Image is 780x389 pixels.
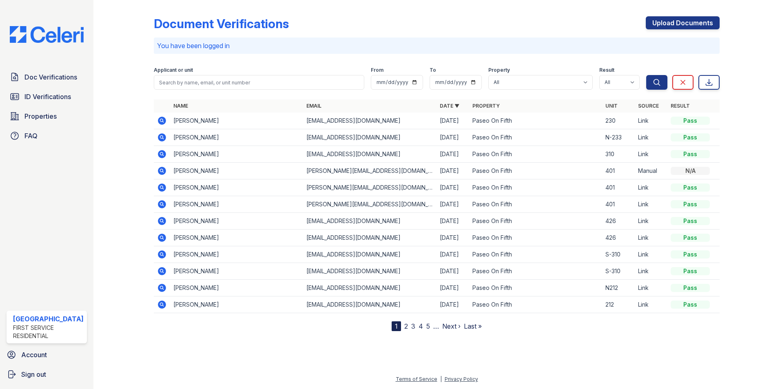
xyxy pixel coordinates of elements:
a: 5 [426,322,430,330]
span: Sign out [21,369,46,379]
span: Doc Verifications [24,72,77,82]
td: Paseo On Fifth [469,213,603,230]
td: [PERSON_NAME] [170,263,304,280]
div: Pass [671,117,710,125]
div: Pass [671,267,710,275]
td: [PERSON_NAME] [170,280,304,296]
div: Pass [671,284,710,292]
td: [EMAIL_ADDRESS][DOMAIN_NAME] [303,296,437,313]
a: 4 [419,322,423,330]
span: ID Verifications [24,92,71,102]
td: [DATE] [437,280,469,296]
td: [PERSON_NAME] [170,179,304,196]
a: 2 [404,322,408,330]
div: Pass [671,200,710,208]
td: Manual [635,163,667,179]
label: Applicant or unit [154,67,193,73]
td: [PERSON_NAME] [170,146,304,163]
td: [PERSON_NAME][EMAIL_ADDRESS][DOMAIN_NAME] [303,163,437,179]
span: Account [21,350,47,360]
td: [DATE] [437,213,469,230]
td: Paseo On Fifth [469,296,603,313]
div: Pass [671,183,710,192]
a: Next › [442,322,461,330]
label: Result [599,67,614,73]
td: [PERSON_NAME][EMAIL_ADDRESS][DOMAIN_NAME] [303,196,437,213]
a: Terms of Service [396,376,437,382]
td: [DATE] [437,296,469,313]
td: [DATE] [437,113,469,129]
td: [DATE] [437,179,469,196]
div: Pass [671,150,710,158]
td: Paseo On Fifth [469,129,603,146]
span: Properties [24,111,57,121]
td: Paseo On Fifth [469,163,603,179]
td: Paseo On Fifth [469,196,603,213]
a: 3 [411,322,415,330]
a: Properties [7,108,87,124]
td: [EMAIL_ADDRESS][DOMAIN_NAME] [303,113,437,129]
div: [GEOGRAPHIC_DATA] [13,314,84,324]
td: Link [635,230,667,246]
td: [PERSON_NAME] [170,213,304,230]
iframe: chat widget [746,356,772,381]
td: 401 [602,163,635,179]
a: Result [671,103,690,109]
td: 310 [602,146,635,163]
td: Paseo On Fifth [469,179,603,196]
td: [DATE] [437,129,469,146]
td: [PERSON_NAME][EMAIL_ADDRESS][DOMAIN_NAME] [303,179,437,196]
td: 426 [602,230,635,246]
div: | [440,376,442,382]
td: [EMAIL_ADDRESS][DOMAIN_NAME] [303,246,437,263]
td: [PERSON_NAME] [170,196,304,213]
span: FAQ [24,131,38,141]
td: [EMAIL_ADDRESS][DOMAIN_NAME] [303,213,437,230]
td: 230 [602,113,635,129]
div: 1 [392,321,401,331]
td: Paseo On Fifth [469,246,603,263]
td: Link [635,196,667,213]
td: [DATE] [437,163,469,179]
td: [DATE] [437,146,469,163]
div: Pass [671,234,710,242]
td: [PERSON_NAME] [170,163,304,179]
div: Pass [671,217,710,225]
a: Source [638,103,659,109]
td: [PERSON_NAME] [170,129,304,146]
td: S-310 [602,246,635,263]
td: Link [635,296,667,313]
td: [EMAIL_ADDRESS][DOMAIN_NAME] [303,263,437,280]
td: [PERSON_NAME] [170,113,304,129]
a: Name [173,103,188,109]
td: 212 [602,296,635,313]
td: [PERSON_NAME] [170,296,304,313]
div: Pass [671,133,710,141]
a: Email [306,103,321,109]
td: Paseo On Fifth [469,280,603,296]
td: Link [635,129,667,146]
a: Last » [464,322,482,330]
td: [EMAIL_ADDRESS][DOMAIN_NAME] [303,280,437,296]
td: 401 [602,179,635,196]
td: S-310 [602,263,635,280]
td: [PERSON_NAME] [170,246,304,263]
td: [DATE] [437,246,469,263]
div: First Service Residential [13,324,84,340]
td: 426 [602,213,635,230]
input: Search by name, email, or unit number [154,75,365,90]
td: Link [635,113,667,129]
td: Link [635,213,667,230]
td: Paseo On Fifth [469,230,603,246]
a: Sign out [3,366,90,382]
td: [DATE] [437,230,469,246]
div: N/A [671,167,710,175]
a: Account [3,347,90,363]
td: [EMAIL_ADDRESS][DOMAIN_NAME] [303,129,437,146]
td: Link [635,146,667,163]
td: 401 [602,196,635,213]
div: Pass [671,250,710,259]
td: N212 [602,280,635,296]
td: [PERSON_NAME] [170,230,304,246]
